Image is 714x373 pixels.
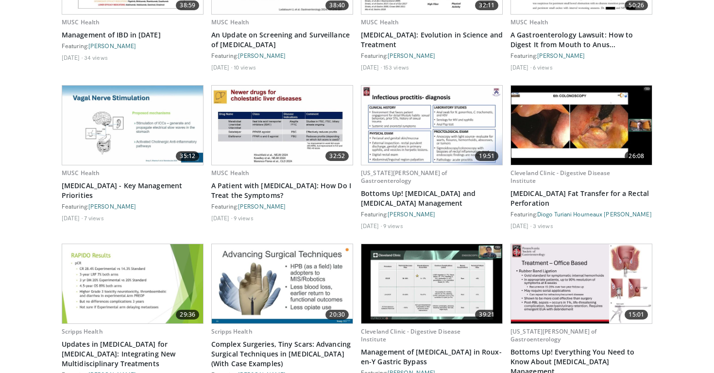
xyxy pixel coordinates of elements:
a: MUSC Health [510,18,548,26]
a: [US_STATE][PERSON_NAME] of Gastroenterology [510,327,596,343]
a: 35:12 [62,86,203,165]
a: MUSC Health [62,169,100,177]
li: [DATE] [62,53,83,61]
img: f9652fe1-7f67-4dd8-941a-25c13d169a4d.620x360_q85_upscale.jpg [212,86,353,165]
li: 9 views [383,222,403,230]
a: [US_STATE][PERSON_NAME] of Gastroenterology [361,169,447,185]
div: Featuring: [62,42,204,50]
img: 2a92300e-2dc1-404a-9c3f-37251d9b93b6.620x360_q85_upscale.jpg [511,244,652,323]
a: [MEDICAL_DATA] - Key Management Priorities [62,181,204,200]
img: 4ee0b9bf-efe3-48bc-a348-91a070365d32.620x360_q85_upscale.jpg [511,86,652,165]
a: [MEDICAL_DATA]: Evolution in Science and Treatment [361,30,503,50]
li: 10 views [234,63,256,71]
a: [PERSON_NAME] [537,52,585,59]
div: Featuring: [62,202,204,210]
li: 9 views [234,214,254,222]
a: An Update on Screening and Surveillance of [MEDICAL_DATA] [211,30,353,50]
span: 38:40 [325,0,349,10]
a: MUSC Health [62,18,100,26]
div: Featuring: [361,52,503,59]
a: [PERSON_NAME] [88,42,136,49]
a: Scripps Health [211,327,253,336]
a: Updates in [MEDICAL_DATA] for [MEDICAL_DATA]: Integrating New Multidisciplinary Treatments [62,339,204,369]
li: [DATE] [211,63,232,71]
li: [DATE] [361,63,382,71]
a: Management of IBD in [DATE] [62,30,204,40]
li: [DATE] [361,222,382,230]
li: 6 views [533,63,553,71]
img: b687faa0-5265-4b94-87ff-a2600a56f140.620x360_q85_upscale.jpg [361,244,502,323]
a: MUSC Health [211,169,249,177]
div: Featuring: [510,52,652,59]
span: 26:08 [625,151,648,161]
a: 26:08 [511,86,652,165]
span: 39:21 [475,310,498,320]
img: 751e8401-477f-4914-9d0a-dd2085424e44.620x360_q85_upscale.jpg [62,244,203,323]
a: Cleveland Clinic - Digestive Disease Institute [510,169,610,185]
img: f79a3c23-1b5c-4329-8197-d40eccafded0.620x360_q85_upscale.jpg [361,86,502,165]
a: [PERSON_NAME] [388,52,435,59]
a: Management of [MEDICAL_DATA] in Roux-en-Y Gastric Bypass [361,347,503,367]
a: [MEDICAL_DATA] Fat Transfer for a Rectal Perforation [510,189,652,208]
a: Complex Surgeries, Tiny Scars: Advancing Surgical Techniques in [MEDICAL_DATA] (With Case Examples) [211,339,353,369]
div: Featuring: [211,202,353,210]
a: Bottoms Up! [MEDICAL_DATA] and [MEDICAL_DATA] Management [361,189,503,208]
a: 29:36 [62,244,203,323]
span: 29:36 [176,310,199,320]
img: ffae9a0c-f51e-44d5-a34d-4465ef49e675.620x360_q85_upscale.jpg [62,86,203,165]
a: MUSC Health [211,18,249,26]
a: Diogo Turiani Hourneaux [PERSON_NAME] [537,211,652,217]
a: Scripps Health [62,327,103,336]
li: 3 views [533,222,553,230]
li: 7 views [84,214,104,222]
a: A Gastroenterology Lawsuit: How to Digest It from Mouth to Anus... [510,30,652,50]
li: [DATE] [510,63,531,71]
a: [PERSON_NAME] [88,203,136,210]
a: 39:21 [361,244,502,323]
span: 32:52 [325,151,349,161]
img: 73d15ddf-3b13-40fa-9880-6d3eabc4d38b.620x360_q85_upscale.jpg [212,244,353,323]
div: Featuring: [211,52,353,59]
span: 19:51 [475,151,498,161]
span: 35:12 [176,151,199,161]
li: [DATE] [211,214,232,222]
a: [PERSON_NAME] [388,211,435,217]
a: MUSC Health [361,18,399,26]
a: 19:51 [361,86,502,165]
li: 153 views [383,63,409,71]
a: 15:01 [511,244,652,323]
a: 32:52 [212,86,353,165]
a: [PERSON_NAME] [238,52,286,59]
div: Featuring: [510,210,652,218]
a: Cleveland Clinic - Digestive Disease Institute [361,327,460,343]
a: [PERSON_NAME] [238,203,286,210]
span: 38:59 [176,0,199,10]
div: Featuring: [361,210,503,218]
span: 50:26 [625,0,648,10]
a: A Patient with [MEDICAL_DATA]: How Do I Treat the Symptoms? [211,181,353,200]
span: 15:01 [625,310,648,320]
li: [DATE] [510,222,531,230]
li: 34 views [84,53,108,61]
li: [DATE] [62,214,83,222]
span: 20:30 [325,310,349,320]
span: 32:11 [475,0,498,10]
a: 20:30 [212,244,353,323]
